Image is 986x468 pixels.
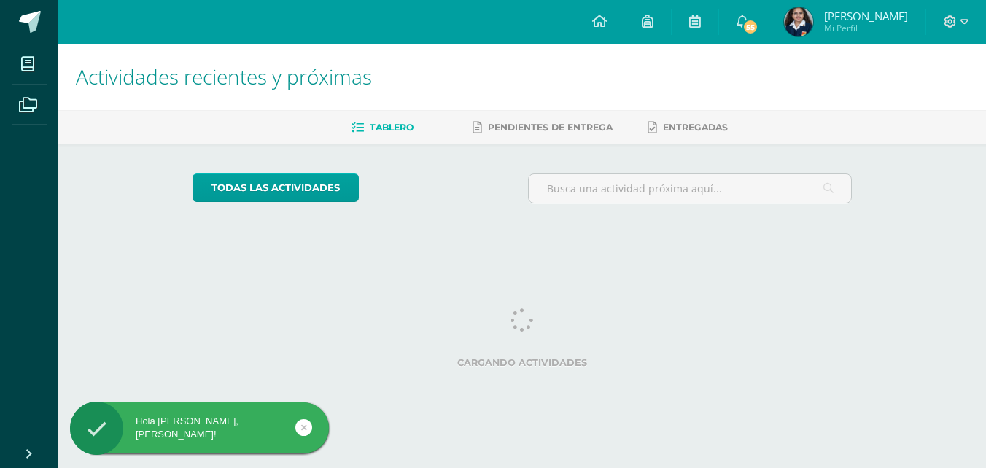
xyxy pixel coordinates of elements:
[529,174,852,203] input: Busca una actividad próxima aquí...
[663,122,728,133] span: Entregadas
[352,116,414,139] a: Tablero
[488,122,613,133] span: Pendientes de entrega
[742,19,758,35] span: 55
[370,122,414,133] span: Tablero
[824,9,908,23] span: [PERSON_NAME]
[193,357,853,368] label: Cargando actividades
[193,173,359,202] a: todas las Actividades
[824,22,908,34] span: Mi Perfil
[784,7,813,36] img: 2154b9118cc73aae84b7a72d1afc2645.png
[76,63,372,90] span: Actividades recientes y próximas
[648,116,728,139] a: Entregadas
[473,116,613,139] a: Pendientes de entrega
[70,415,329,441] div: Hola [PERSON_NAME], [PERSON_NAME]!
